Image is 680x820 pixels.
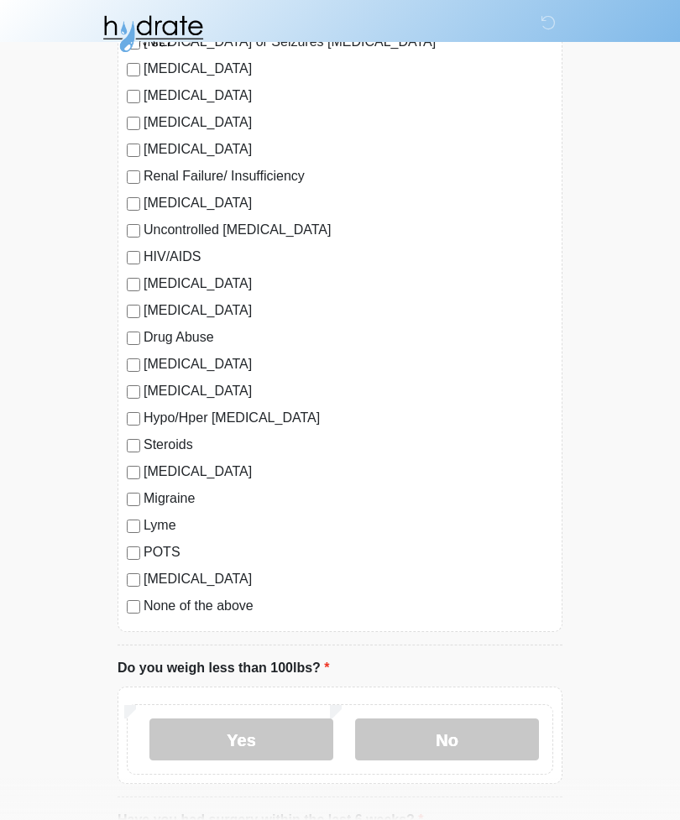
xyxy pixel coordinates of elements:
[149,718,333,760] label: Yes
[144,569,553,589] label: [MEDICAL_DATA]
[127,466,140,479] input: [MEDICAL_DATA]
[144,112,553,133] label: [MEDICAL_DATA]
[144,488,553,509] label: Migraine
[144,59,553,79] label: [MEDICAL_DATA]
[127,358,140,372] input: [MEDICAL_DATA]
[127,412,140,426] input: Hypo/Hper [MEDICAL_DATA]
[127,385,140,399] input: [MEDICAL_DATA]
[127,144,140,157] input: [MEDICAL_DATA]
[127,197,140,211] input: [MEDICAL_DATA]
[127,546,140,560] input: POTS
[127,439,140,452] input: Steroids
[127,117,140,130] input: [MEDICAL_DATA]
[355,718,539,760] label: No
[144,381,553,401] label: [MEDICAL_DATA]
[127,170,140,184] input: Renal Failure/ Insufficiency
[127,251,140,264] input: HIV/AIDS
[127,520,140,533] input: Lyme
[144,274,553,294] label: [MEDICAL_DATA]
[144,247,553,267] label: HIV/AIDS
[127,573,140,587] input: [MEDICAL_DATA]
[144,220,553,240] label: Uncontrolled [MEDICAL_DATA]
[101,13,205,55] img: Hydrate IV Bar - Fort Collins Logo
[144,515,553,535] label: Lyme
[127,278,140,291] input: [MEDICAL_DATA]
[144,86,553,106] label: [MEDICAL_DATA]
[127,224,140,238] input: Uncontrolled [MEDICAL_DATA]
[127,332,140,345] input: Drug Abuse
[144,542,553,562] label: POTS
[144,408,553,428] label: Hypo/Hper [MEDICAL_DATA]
[144,166,553,186] label: Renal Failure/ Insufficiency
[144,435,553,455] label: Steroids
[144,327,553,347] label: Drug Abuse
[127,493,140,506] input: Migraine
[118,658,330,678] label: Do you weigh less than 100lbs?
[127,90,140,103] input: [MEDICAL_DATA]
[144,193,553,213] label: [MEDICAL_DATA]
[144,354,553,374] label: [MEDICAL_DATA]
[144,462,553,482] label: [MEDICAL_DATA]
[127,63,140,76] input: [MEDICAL_DATA]
[144,596,553,616] label: None of the above
[144,300,553,321] label: [MEDICAL_DATA]
[144,139,553,159] label: [MEDICAL_DATA]
[127,305,140,318] input: [MEDICAL_DATA]
[127,600,140,614] input: None of the above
